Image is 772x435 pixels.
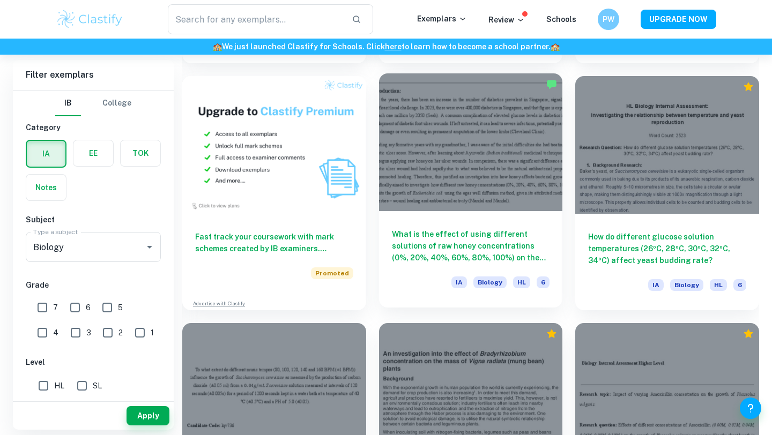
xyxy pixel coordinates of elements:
[195,231,353,254] h6: Fast track your coursework with mark schemes created by IB examiners. Upgrade now
[473,276,507,288] span: Biology
[546,15,576,24] a: Schools
[451,276,467,288] span: IA
[743,328,754,339] div: Premium
[648,279,664,291] span: IA
[26,175,66,200] button: Notes
[603,13,615,25] h6: PW
[86,302,91,313] span: 6
[151,327,154,339] span: 1
[213,42,222,51] span: 🏫
[121,140,160,166] button: TOK
[575,76,759,310] a: How do different glucose solution temperatures (26ºC, 28ºC, 30ºC, 32ºC, 34ºC) affect yeast buddin...
[118,327,123,339] span: 2
[142,239,157,254] button: Open
[193,300,245,307] a: Advertise with Clastify
[379,76,563,310] a: What is the effect of using different solutions of raw honey concentrations (0%, 20%, 40%, 60%, 8...
[598,9,619,30] button: PW
[27,141,65,167] button: IA
[168,4,343,34] input: Search for any exemplars...
[641,10,716,29] button: UPGRADE NOW
[710,279,727,291] span: HL
[26,122,161,133] h6: Category
[33,227,78,236] label: Type a subject
[13,60,174,90] h6: Filter exemplars
[311,267,353,279] span: Promoted
[385,42,402,51] a: here
[56,9,124,30] img: Clastify logo
[55,91,81,116] button: IB
[182,76,366,214] img: Thumbnail
[488,14,525,26] p: Review
[54,380,64,392] span: HL
[392,228,550,264] h6: What is the effect of using different solutions of raw honey concentrations (0%, 20%, 40%, 60%, 8...
[546,79,557,89] img: Marked
[102,91,131,116] button: College
[26,356,161,368] h6: Level
[127,406,169,425] button: Apply
[118,302,123,313] span: 5
[73,140,113,166] button: EE
[740,397,761,419] button: Help and Feedback
[551,42,560,51] span: 🏫
[546,328,557,339] div: Premium
[537,276,550,288] span: 6
[2,41,770,52] h6: We just launched Clastify for Schools. Click to learn how to become a school partner.
[53,327,58,339] span: 4
[670,279,703,291] span: Biology
[588,231,746,266] h6: How do different glucose solution temperatures (26ºC, 28ºC, 30ºC, 32ºC, 34ºC) affect yeast buddin...
[26,279,161,291] h6: Grade
[417,13,467,25] p: Exemplars
[55,91,131,116] div: Filter type choice
[743,81,754,92] div: Premium
[53,302,58,313] span: 7
[93,380,102,392] span: SL
[733,279,746,291] span: 6
[513,276,530,288] span: HL
[86,327,91,339] span: 3
[26,214,161,226] h6: Subject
